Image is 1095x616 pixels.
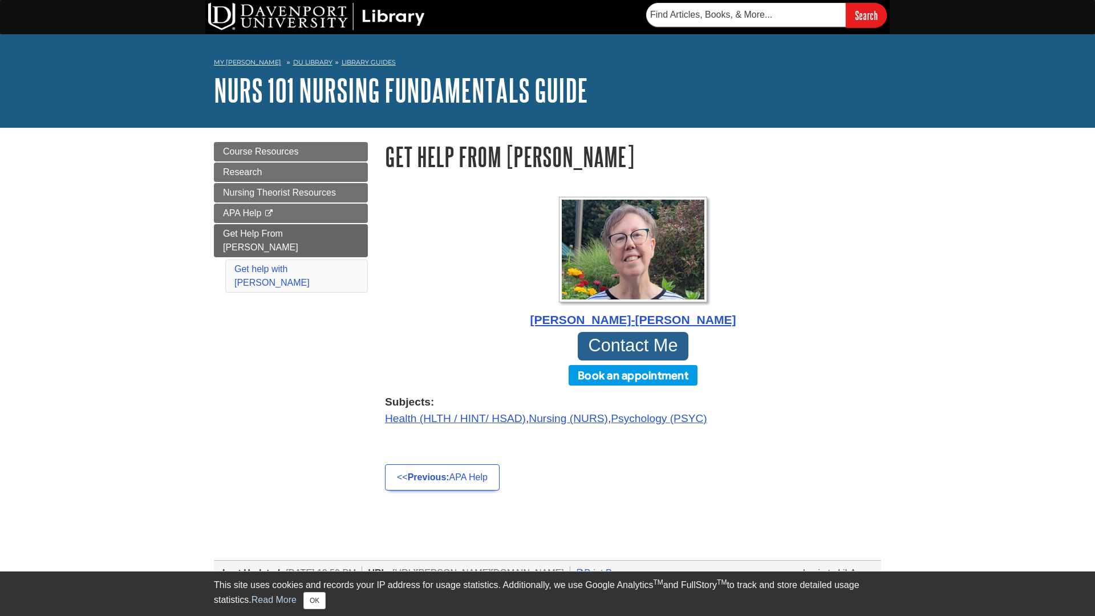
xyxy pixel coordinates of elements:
[846,3,887,27] input: Search
[717,578,727,586] sup: TM
[576,568,585,577] i: Print Page
[214,204,368,223] a: APA Help
[576,568,627,578] a: Print Page
[214,578,881,609] div: This site uses cookies and records your IP address for usage statistics. Additionally, we use Goo...
[385,142,881,171] h1: Get Help From [PERSON_NAME]
[293,58,332,66] a: DU Library
[223,167,262,177] span: Research
[342,58,396,66] a: Library Guides
[252,595,297,605] a: Read More
[392,568,564,578] span: [URL][PERSON_NAME][DOMAIN_NAME]
[214,55,881,73] nav: breadcrumb
[385,394,881,427] div: , ,
[214,183,368,202] a: Nursing Theorist Resources
[214,72,588,108] a: NURS 101 Nursing Fundamentals Guide
[223,147,299,156] span: Course Resources
[214,224,368,257] a: Get Help From [PERSON_NAME]
[385,394,881,411] strong: Subjects:
[214,142,368,161] a: Course Resources
[264,210,274,217] i: This link opens in a new window
[559,197,707,302] img: Profile Photo
[385,311,881,329] div: [PERSON_NAME]-[PERSON_NAME]
[223,229,298,252] span: Get Help From [PERSON_NAME]
[214,58,281,67] a: My [PERSON_NAME]
[303,592,326,609] button: Close
[569,365,697,386] button: Book an appointment
[408,472,449,482] strong: Previous:
[578,332,688,360] a: Contact Me
[214,142,368,295] div: Guide Page Menu
[611,412,707,424] a: Psychology (PSYC)
[385,412,526,424] a: Health (HLTH / HINT/ HSAD)
[234,264,310,287] a: Get help with [PERSON_NAME]
[214,163,368,182] a: Research
[646,3,887,27] form: Searches DU Library's articles, books, and more
[529,412,608,424] a: Nursing (NURS)
[646,3,846,27] input: Find Articles, Books, & More...
[385,464,500,491] a: <<Previous:APA Help
[208,3,425,30] img: DU Library
[803,568,871,578] a: Login to LibApps
[223,188,336,197] span: Nursing Theorist Resources
[368,568,390,578] span: URL:
[385,197,881,329] a: Profile Photo [PERSON_NAME]-[PERSON_NAME]
[222,568,283,578] span: Last Updated:
[223,208,261,218] span: APA Help
[653,578,663,586] sup: TM
[286,568,356,578] span: [DATE] 12:59 PM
